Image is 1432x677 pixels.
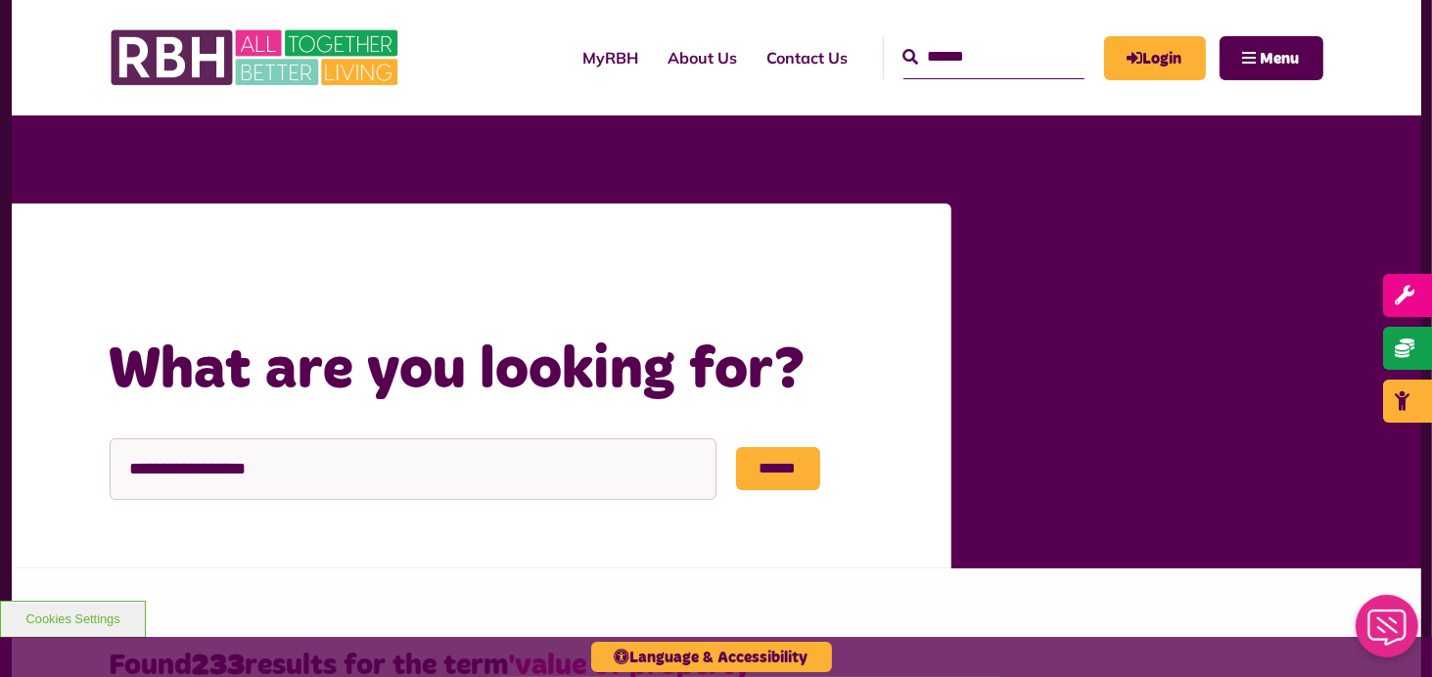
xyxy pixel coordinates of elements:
[569,31,654,84] a: MyRBH
[654,31,753,84] a: About Us
[222,258,271,281] a: Home
[297,258,518,281] a: What are you looking for?
[110,20,403,96] img: RBH
[591,642,832,672] button: Language & Accessibility
[110,333,912,409] h1: What are you looking for?
[1344,589,1432,677] iframe: Netcall Web Assistant for live chat
[1220,36,1323,80] button: Navigation
[753,31,863,84] a: Contact Us
[1104,36,1206,80] a: MyRBH
[1261,51,1300,67] span: Menu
